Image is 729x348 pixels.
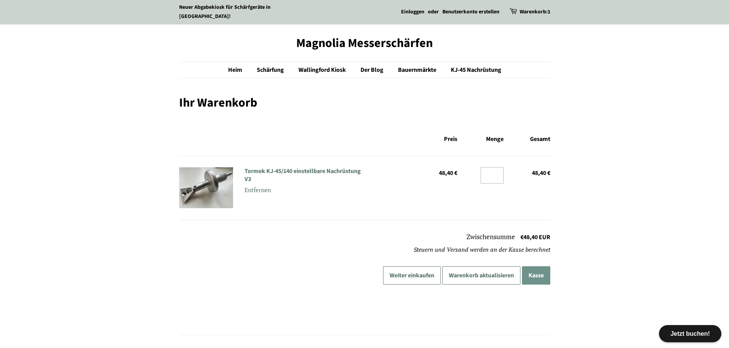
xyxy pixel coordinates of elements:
[442,8,499,16] a: Benutzerkonto erstellen
[179,36,550,50] a: Magnolia Messerschärfen
[530,135,550,143] font: Gesamt
[451,66,501,74] font: KJ-45 Nachrüstung
[245,185,364,196] a: Entfernen
[228,66,242,74] font: Heim
[449,271,514,280] font: Warenkorb aktualisieren
[481,167,504,183] input: Menge
[401,8,424,16] a: Einloggen
[445,62,501,78] a: KJ-45 Nachrüstung
[383,266,441,285] a: Weiter einkaufen
[428,8,439,16] font: oder
[670,330,710,337] font: Jetzt buchen!
[398,66,436,74] font: Bauernmärkte
[466,232,515,241] font: Zwischensumme
[532,169,550,177] font: 48,40 €
[520,8,550,17] a: Warenkorb:1
[293,62,354,78] a: Wallingford Kiosk
[257,66,284,74] font: Schärfung
[522,266,550,285] button: Kasse
[251,62,292,78] a: Schärfung
[296,34,433,52] font: Magnolia Messerschärfen
[439,169,457,177] font: 48,40 €
[298,66,346,74] font: Wallingford Kiosk
[360,66,383,74] font: Der Blog
[245,167,361,183] font: Tormek KJ-45/140 einstellbare Nachrüstung V3
[179,3,271,20] a: Neuer Abgabekiosk für Schärfgeräte in [GEOGRAPHIC_DATA]!
[520,233,550,241] font: €48,40 EUR
[392,62,444,78] a: Bauernmärkte
[245,186,271,194] font: Entfernen
[179,94,257,112] font: Ihr Warenkorb
[179,167,233,208] img: Tormek KJ-45/140 einstellbare Nachrüstung V3
[444,135,457,143] font: Preis
[520,8,548,16] font: Warenkorb:
[245,167,364,183] a: Tormek KJ-45/140 einstellbare Nachrüstung V3
[548,8,550,16] font: 1
[528,271,544,280] font: Kasse
[355,62,391,78] a: Der Blog
[390,271,434,280] font: Weiter einkaufen
[486,135,504,143] font: Menge
[442,266,520,285] button: Warenkorb aktualisieren
[414,245,550,254] font: Steuern und Versand werden an der Kasse berechnet
[228,62,250,78] a: Heim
